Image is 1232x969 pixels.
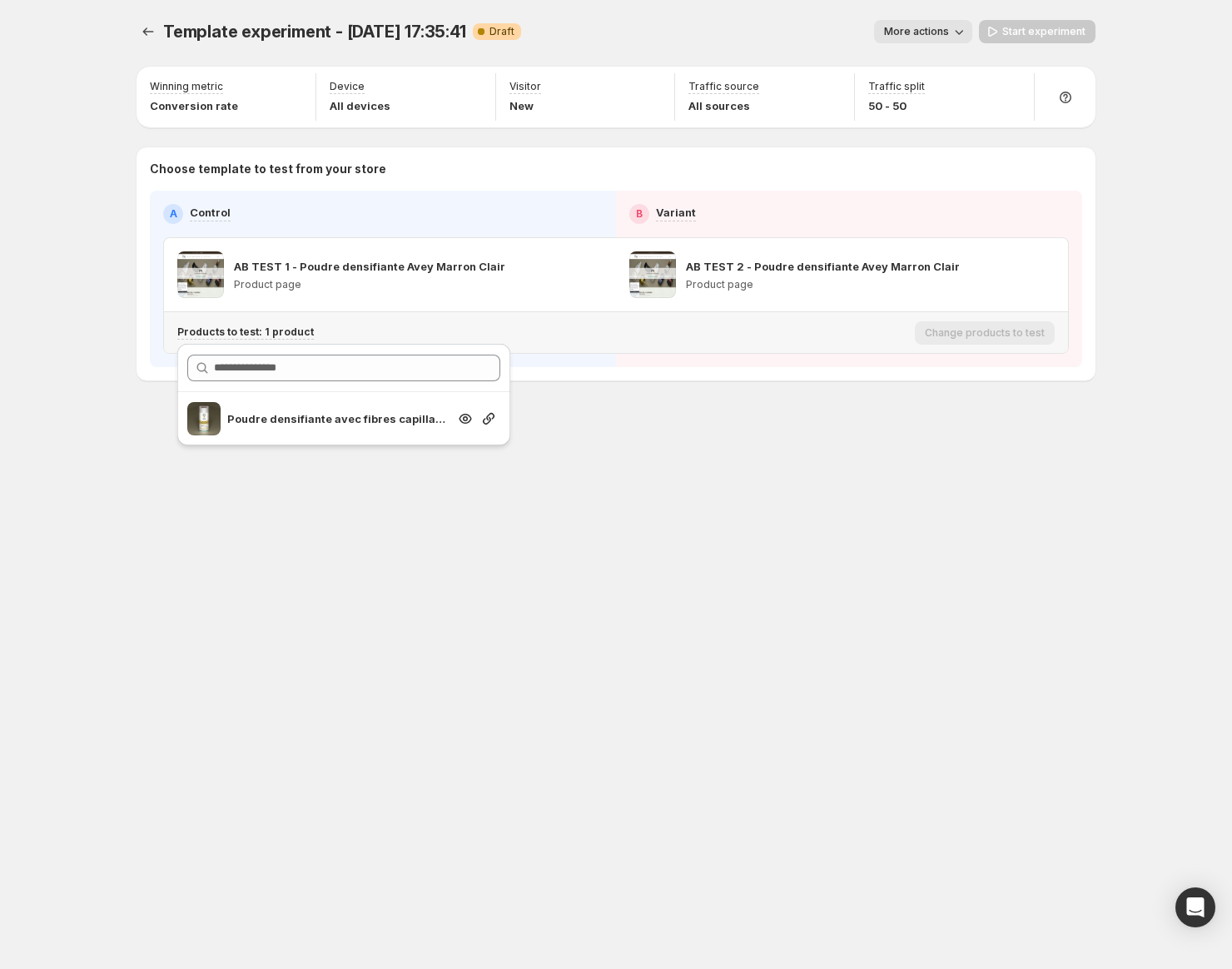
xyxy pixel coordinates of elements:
[1175,887,1215,927] div: Open Intercom Messenger
[489,25,514,38] span: Draft
[629,251,676,298] img: AB TEST 2 - Poudre densifiante Avey Marron Clair
[868,80,925,93] p: Traffic split
[688,80,759,93] p: Traffic source
[874,20,972,43] button: More actions
[686,278,960,291] p: Product page
[656,204,696,221] p: Variant
[234,278,505,291] p: Product page
[163,22,466,42] span: Template experiment - [DATE] 17:35:41
[190,204,231,221] p: Control
[177,402,510,435] ul: Search for and select a customer segment
[150,97,238,114] p: Conversion rate
[330,97,390,114] p: All devices
[330,80,365,93] p: Device
[686,258,960,275] p: AB TEST 2 - Poudre densifiante Avey Marron Clair
[177,251,224,298] img: AB TEST 1 - Poudre densifiante Avey Marron Clair
[509,80,541,93] p: Visitor
[868,97,925,114] p: 50 - 50
[234,258,505,275] p: AB TEST 1 - Poudre densifiante Avey Marron Clair
[884,25,949,38] span: More actions
[509,97,541,114] p: New
[150,80,223,93] p: Winning metric
[227,410,447,427] p: Poudre densifiante avec fibres capillaires 100% naturelles
[177,325,314,339] p: Products to test: 1 product
[688,97,759,114] p: All sources
[137,20,160,43] button: Experiments
[636,207,643,221] h2: B
[170,207,177,221] h2: A
[150,161,1082,177] p: Choose template to test from your store
[187,402,221,435] img: Poudre densifiante avec fibres capillaires 100% naturelles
